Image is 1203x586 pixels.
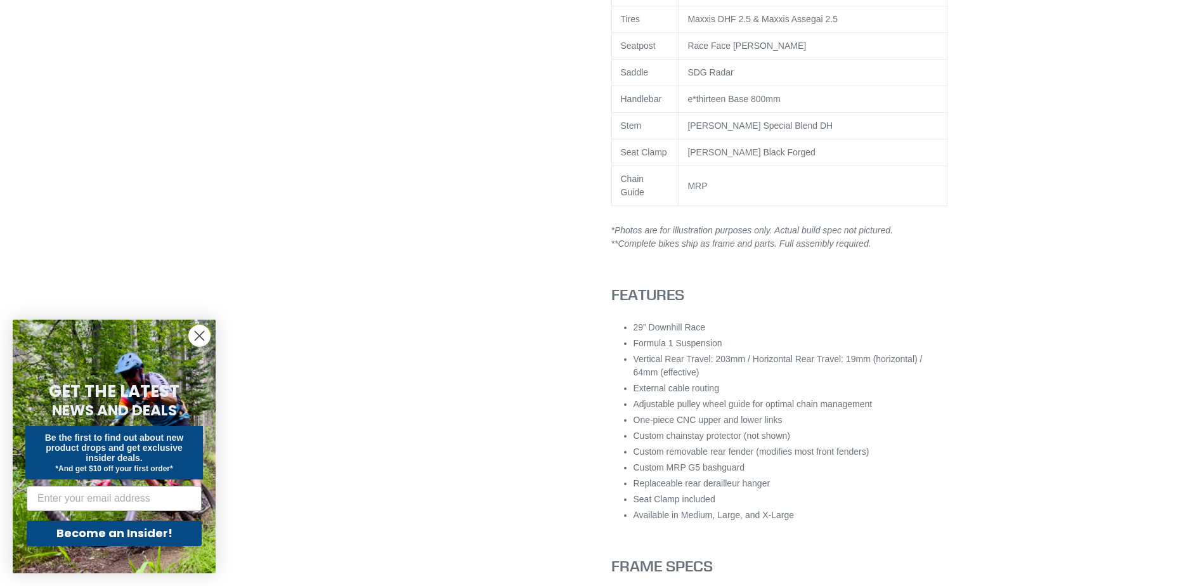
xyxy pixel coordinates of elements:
[634,445,947,459] li: Custom removable rear fender (modifies most front fenders)
[679,33,947,60] td: Race Face [PERSON_NAME]
[634,461,947,474] li: Custom MRP G5 bashguard
[52,400,177,420] span: NEWS AND DEALS
[55,464,172,473] span: *And get $10 off your first order*
[634,477,947,490] li: Replaceable rear derailleur hanger
[634,509,947,522] li: Available in Medium, Large, and X-Large
[611,86,679,113] td: Handlebar
[611,33,679,60] td: Seatpost
[611,557,947,575] h3: FRAME SPECS
[679,6,947,33] td: Maxxis DHF 2.5 & Maxxis Assegai 2.5
[679,113,947,140] td: [PERSON_NAME] Special Blend DH
[611,225,893,235] em: *Photos are for illustration purposes only. Actual build spec not pictured.
[634,353,947,379] li: Vertical Rear Travel: 203mm / Horizontal Rear Travel: 19mm (horizontal) / 64mm (effective)
[45,433,184,463] span: Be the first to find out about new product drops and get exclusive insider deals.
[27,486,202,511] input: Enter your email address
[634,321,947,334] li: 29” Downhill Race
[611,285,947,304] h3: FEATURES
[679,140,947,166] td: [PERSON_NAME] Black Forged
[679,86,947,113] td: e*thirteen Base 800mm
[634,382,947,395] li: External cable routing
[611,238,871,249] em: **Complete bikes ship as frame and parts. Full assembly required.
[634,413,947,427] li: One-piece CNC upper and lower links
[611,6,679,33] td: Tires
[188,325,211,347] button: Close dialog
[679,166,947,206] td: MRP
[611,140,679,166] td: Seat Clamp
[634,337,947,350] li: Formula 1 Suspension
[634,429,947,443] li: Custom chainstay protector (not shown)
[679,60,947,86] td: SDG Radar
[611,113,679,140] td: Stem
[27,521,202,546] button: Become an Insider!
[611,60,679,86] td: Saddle
[611,166,679,206] td: Chain Guide
[634,398,947,411] li: Adjustable pulley wheel guide for optimal chain management
[49,380,179,403] span: GET THE LATEST
[634,493,947,506] li: Seat Clamp included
